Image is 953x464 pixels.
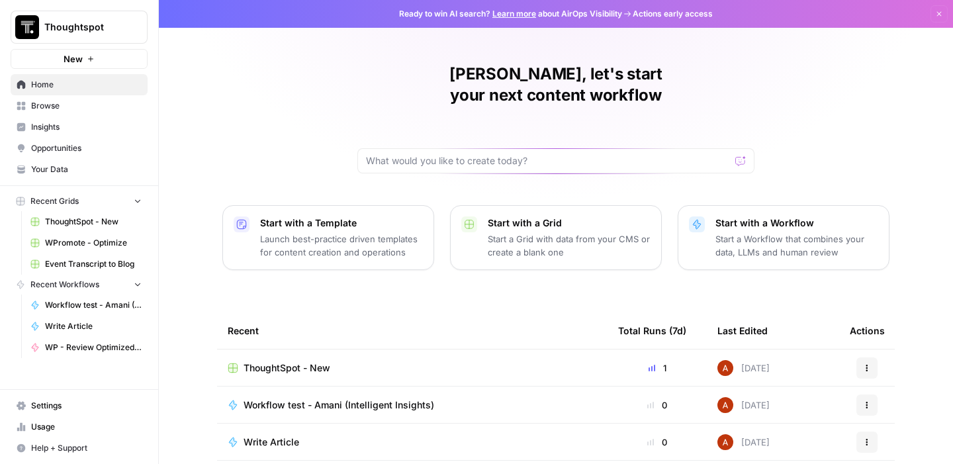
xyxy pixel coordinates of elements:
span: Event Transcript to Blog [45,258,142,270]
span: New [64,52,83,66]
button: Start with a WorkflowStart a Workflow that combines your data, LLMs and human review [678,205,889,270]
span: ThoughtSpot - New [45,216,142,228]
a: ThoughtSpot - New [228,361,597,375]
span: Workflow test - Amani (Intelligent Insights) [45,299,142,311]
a: ThoughtSpot - New [24,211,148,232]
img: vrq4y4cr1c7o18g7bic8abpwgxlg [717,360,733,376]
p: Start with a Grid [488,216,651,230]
span: WP - Review Optimized Article [45,342,142,353]
button: Start with a TemplateLaunch best-practice driven templates for content creation and operations [222,205,434,270]
button: Recent Workflows [11,275,148,295]
button: Recent Grids [11,191,148,211]
a: Write Article [228,436,597,449]
a: WP - Review Optimized Article [24,337,148,358]
a: Workflow test - Amani (Intelligent Insights) [228,398,597,412]
a: Settings [11,395,148,416]
span: Insights [31,121,142,133]
a: Workflow test - Amani (Intelligent Insights) [24,295,148,316]
div: [DATE] [717,397,770,413]
span: Actions early access [633,8,713,20]
span: Help + Support [31,442,142,454]
span: Ready to win AI search? about AirOps Visibility [399,8,622,20]
a: Opportunities [11,138,148,159]
img: vrq4y4cr1c7o18g7bic8abpwgxlg [717,434,733,450]
span: Home [31,79,142,91]
span: Opportunities [31,142,142,154]
div: [DATE] [717,434,770,450]
a: Usage [11,416,148,438]
p: Start a Workflow that combines your data, LLMs and human review [715,232,878,259]
div: Total Runs (7d) [618,312,686,349]
div: Last Edited [717,312,768,349]
p: Start with a Template [260,216,423,230]
div: [DATE] [717,360,770,376]
img: vrq4y4cr1c7o18g7bic8abpwgxlg [717,397,733,413]
a: Browse [11,95,148,116]
div: Actions [850,312,885,349]
span: Settings [31,400,142,412]
div: 0 [618,398,696,412]
span: Recent Workflows [30,279,99,291]
img: Thoughtspot Logo [15,15,39,39]
button: New [11,49,148,69]
p: Launch best-practice driven templates for content creation and operations [260,232,423,259]
span: Browse [31,100,142,112]
span: Your Data [31,163,142,175]
span: Recent Grids [30,195,79,207]
button: Workspace: Thoughtspot [11,11,148,44]
div: 1 [618,361,696,375]
input: What would you like to create today? [366,154,730,167]
div: 0 [618,436,696,449]
a: WPromote - Optimize [24,232,148,254]
p: Start a Grid with data from your CMS or create a blank one [488,232,651,259]
a: Write Article [24,316,148,337]
button: Start with a GridStart a Grid with data from your CMS or create a blank one [450,205,662,270]
span: WPromote - Optimize [45,237,142,249]
a: Home [11,74,148,95]
a: Your Data [11,159,148,180]
span: ThoughtSpot - New [244,361,330,375]
a: Event Transcript to Blog [24,254,148,275]
span: Workflow test - Amani (Intelligent Insights) [244,398,434,412]
p: Start with a Workflow [715,216,878,230]
span: Thoughtspot [44,21,124,34]
button: Help + Support [11,438,148,459]
span: Usage [31,421,142,433]
span: Write Article [244,436,299,449]
div: Recent [228,312,597,349]
a: Learn more [492,9,536,19]
a: Insights [11,116,148,138]
span: Write Article [45,320,142,332]
h1: [PERSON_NAME], let's start your next content workflow [357,64,754,106]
